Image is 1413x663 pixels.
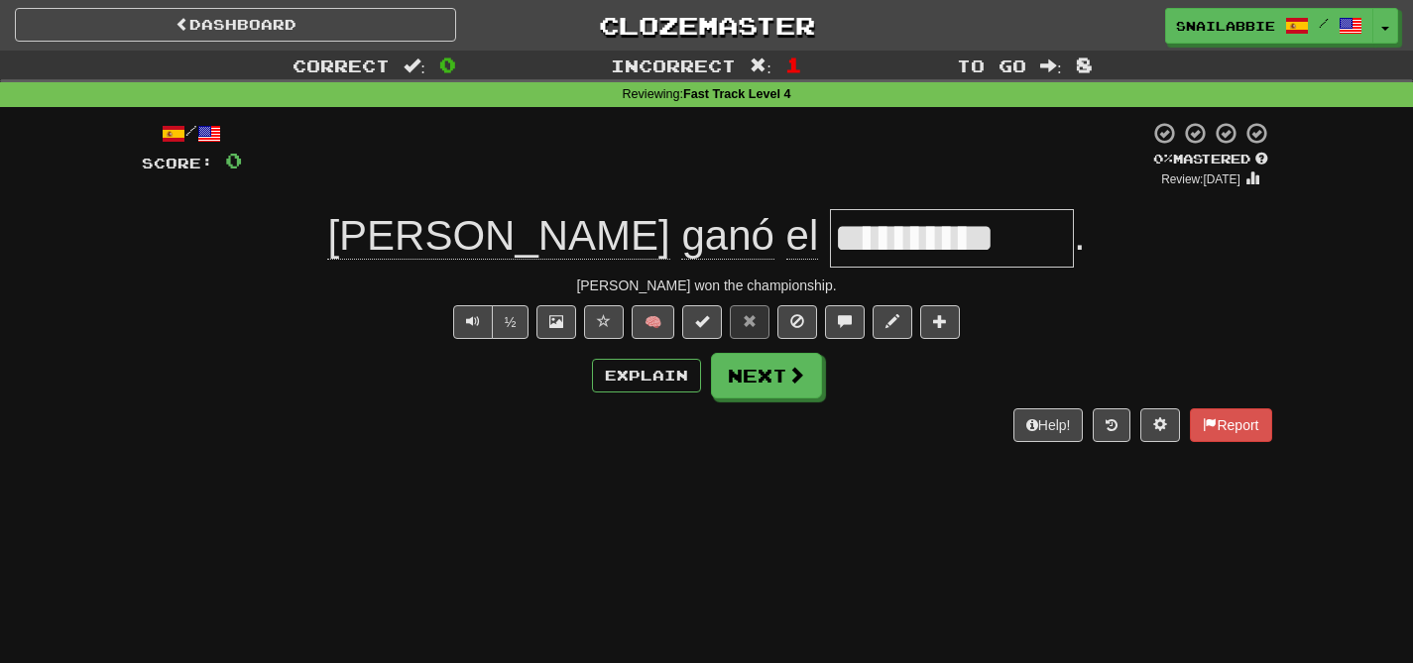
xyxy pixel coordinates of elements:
span: : [750,57,771,74]
button: Report [1190,408,1271,442]
span: Score: [142,155,213,171]
a: Snailabbie / [1165,8,1373,44]
a: Dashboard [15,8,456,42]
span: el [786,212,819,260]
div: [PERSON_NAME] won the championship. [142,276,1272,295]
small: Review: [DATE] [1161,172,1240,186]
span: 8 [1076,53,1093,76]
button: Ignore sentence (alt+i) [777,305,817,339]
span: : [1040,57,1062,74]
button: Next [711,353,822,398]
span: . [1074,212,1086,259]
div: / [142,121,242,146]
a: Clozemaster [486,8,927,43]
button: Add to collection (alt+a) [920,305,960,339]
button: Set this sentence to 100% Mastered (alt+m) [682,305,722,339]
button: Help! [1013,408,1084,442]
span: Snailabbie [1176,17,1275,35]
div: Mastered [1149,151,1272,168]
button: 🧠 [632,305,674,339]
span: Incorrect [611,55,736,75]
span: 1 [785,53,802,76]
span: 0 % [1153,151,1173,166]
span: / [1319,16,1329,30]
span: [PERSON_NAME] [327,212,669,260]
button: Reset to 0% Mastered (alt+r) [730,305,769,339]
div: Text-to-speech controls [449,305,530,339]
span: : [404,57,425,74]
button: Show image (alt+x) [536,305,576,339]
button: Favorite sentence (alt+f) [584,305,624,339]
span: To go [957,55,1026,75]
button: ½ [492,305,530,339]
strong: Fast Track Level 4 [683,87,791,101]
span: 0 [225,148,242,172]
button: Explain [592,359,701,392]
button: Edit sentence (alt+d) [873,305,912,339]
span: 0 [439,53,456,76]
span: ganó [681,212,773,260]
span: Correct [293,55,390,75]
button: Discuss sentence (alt+u) [825,305,865,339]
button: Play sentence audio (ctl+space) [453,305,493,339]
button: Round history (alt+y) [1093,408,1130,442]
